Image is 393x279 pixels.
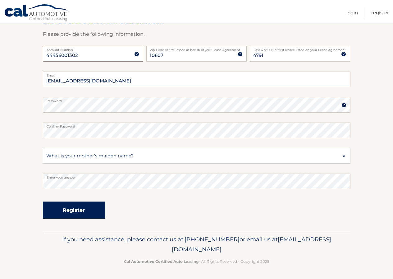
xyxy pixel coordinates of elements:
[172,236,331,253] span: [EMAIL_ADDRESS][DOMAIN_NAME]
[341,52,346,57] img: tooltip.svg
[146,46,247,62] input: Zip Code
[134,52,139,57] img: tooltip.svg
[43,97,350,102] label: Password
[250,46,350,51] label: Last 4 of SSN of first lessee listed on your Lease Agreement
[238,52,243,57] img: tooltip.svg
[4,4,69,22] a: Cal Automotive
[371,7,389,18] a: Register
[43,202,105,219] button: Register
[250,46,350,62] input: SSN or EIN (last 4 digits only)
[346,7,358,18] a: Login
[43,174,350,179] label: Enter your answer
[47,235,346,254] p: If you need assistance, please contact us at: or email us at
[43,72,350,77] label: Email
[43,123,350,128] label: Confirm Password
[43,72,350,87] input: Email
[341,103,346,108] img: tooltip.svg
[43,46,143,62] input: Account Number
[124,259,199,264] strong: Cal Automotive Certified Auto Leasing
[43,30,350,39] p: Please provide the following information.
[47,258,346,265] p: - All Rights Reserved - Copyright 2025
[146,46,247,51] label: Zip Code of first lessee in box 1b of your Lease Agreement
[185,236,240,243] span: [PHONE_NUMBER]
[43,46,143,51] label: Account Number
